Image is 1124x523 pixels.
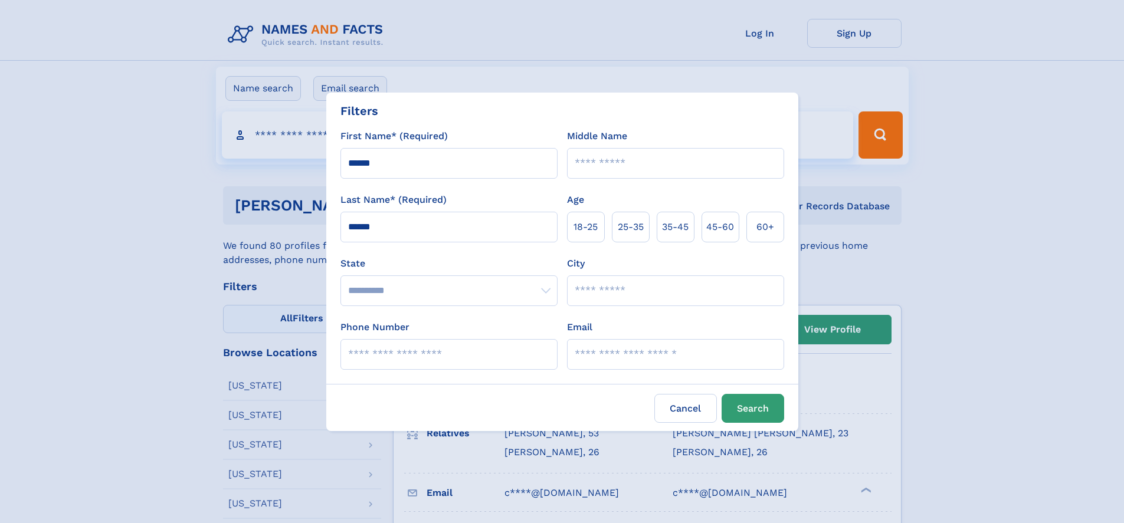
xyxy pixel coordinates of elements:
label: Phone Number [340,320,409,334]
label: Middle Name [567,129,627,143]
label: State [340,256,558,271]
span: 18‑25 [574,220,598,234]
span: 45‑60 [706,220,734,234]
div: Filters [340,102,378,120]
span: 25‑35 [618,220,644,234]
label: Last Name* (Required) [340,193,447,207]
button: Search [722,394,784,423]
label: Email [567,320,592,334]
label: Age [567,193,584,207]
label: City [567,256,585,271]
span: 35‑45 [662,220,689,234]
label: First Name* (Required) [340,129,448,143]
label: Cancel [654,394,717,423]
span: 60+ [756,220,774,234]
